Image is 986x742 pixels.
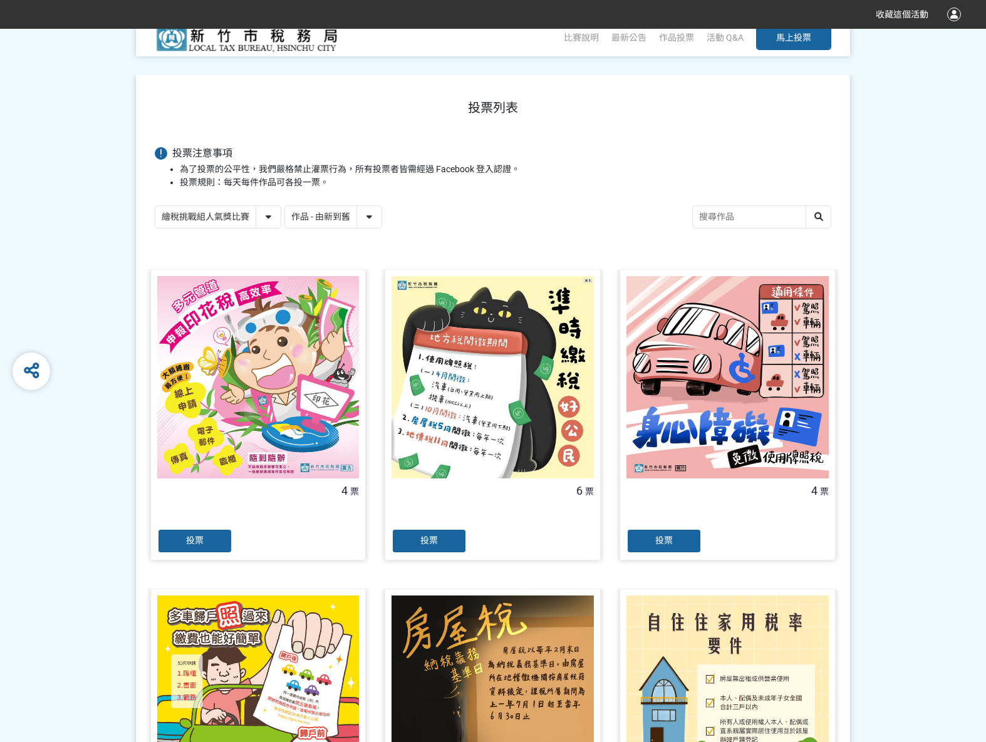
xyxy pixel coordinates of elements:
[180,176,831,189] li: 投票規則：每天每件作品可各投一票。
[576,484,583,497] span: 6
[172,147,232,159] span: 投票注意事項
[155,100,831,115] h1: 投票列表
[707,33,744,43] a: 活動 Q&A
[585,487,594,497] span: 票
[150,269,366,560] a: 4票投票
[180,163,831,176] li: 為了投票的公平性，我們嚴格禁止灌票行為，所有投票者皆需經過 Facebook 登入認證。
[811,484,817,497] span: 4
[564,33,599,43] a: 比賽說明
[385,269,601,560] a: 6票投票
[155,22,343,53] img: 好竹意租稅圖卡創作比賽
[186,535,204,545] span: 投票
[693,206,831,228] input: 搜尋作品
[776,33,811,43] span: 馬上投票
[820,487,829,497] span: 票
[341,484,348,497] span: 4
[620,269,836,560] a: 4票投票
[655,535,673,545] span: 投票
[420,535,438,545] span: 投票
[876,9,928,19] span: 收藏這個活動
[611,33,646,43] a: 最新公告
[659,33,694,43] span: 作品投票
[756,25,831,50] button: 馬上投票
[350,487,359,497] span: 票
